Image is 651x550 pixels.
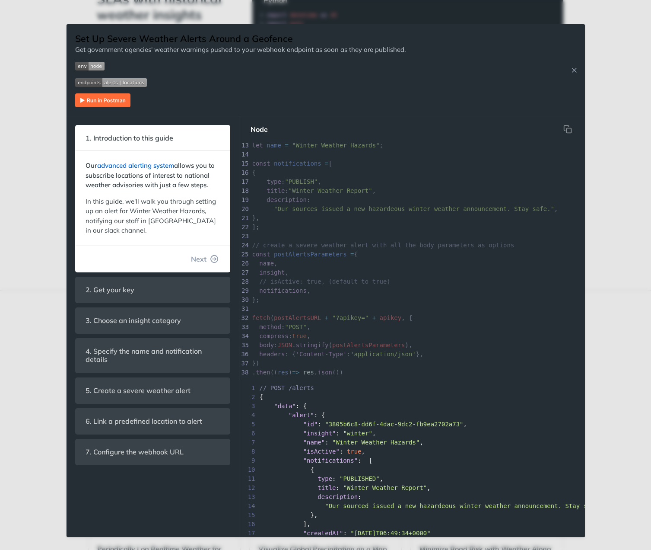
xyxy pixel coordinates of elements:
span: , [252,205,558,212]
span: "PUBLISHED" [340,475,380,482]
div: : { [239,402,585,411]
span: 1 [239,384,258,393]
div: : , [239,447,585,456]
span: type [267,178,281,185]
span: "[DATE]T06:49:34+0000" [350,530,430,537]
div: 37 [239,359,248,368]
span: true [347,448,362,455]
div: 27 [239,268,248,277]
span: "alert" [289,412,314,419]
span: 17 [239,529,258,538]
div: 25 [239,250,248,259]
span: 5. Create a severe weather alert [80,382,197,399]
span: let [252,142,263,149]
div: : , [239,483,585,492]
span: "winter" [343,430,372,437]
span: "Our sources issued a new hazardeous winter weather announcement. Stay safe." [274,205,554,212]
span: description [318,493,358,500]
span: "Winter Weather Hazards" [332,439,419,446]
div: 23 [239,232,248,241]
span: : . ( ), [252,342,413,349]
span: description [267,196,307,203]
p: Get government agencies' weather warnings pushed to your webhook endpoint as soon as they are pub... [75,45,406,55]
span: body [259,342,274,349]
span: , [252,287,311,294]
span: }, [252,214,260,221]
span: "data" [274,403,296,409]
span: postAlertsParameters [274,251,347,258]
span: true [292,333,307,339]
span: postAlertsURL [274,314,321,321]
span: . (( ) . ()) [252,369,343,376]
span: "PUBLISH" [285,178,318,185]
span: "3805b6c8-dd6f-4dac-9dc2-fb9ea2702a73" [325,421,463,428]
span: : , [252,178,321,185]
span: 11 [239,474,258,483]
span: [ [252,160,333,167]
svg: hidden [563,125,572,134]
a: Expand image [75,96,130,104]
div: 28 [239,277,248,286]
span: : , [252,333,311,339]
span: 4 [239,411,258,420]
span: JSON [278,342,292,349]
span: res [303,369,314,376]
span: // POST /alerts [260,384,314,391]
span: { [252,251,358,258]
span: method [259,323,281,330]
span: json [318,369,332,376]
span: 10 [239,465,258,474]
section: 6. Link a predefined location to alert [75,408,230,435]
span: fetch [252,314,270,321]
span: { [252,169,256,176]
span: ; [252,142,384,149]
div: 18 [239,186,248,195]
span: 1. Introduction to this guide [80,130,180,147]
span: "insight" [303,430,336,437]
div: 24 [239,241,248,250]
div: 32 [239,313,248,323]
span: headers [259,351,285,358]
span: => [292,369,299,376]
button: Node [244,121,275,138]
section: 3. Choose an insight category [75,307,230,334]
span: notifications [259,287,307,294]
span: = [325,160,328,167]
div: : [ [239,456,585,465]
span: }; [252,296,260,303]
img: Run in Postman [75,93,130,107]
div: 33 [239,323,248,332]
span: 8 [239,447,258,456]
span: "createdAt" [303,530,343,537]
span: "name" [303,439,325,446]
div: { [239,393,585,402]
span: + [325,314,328,321]
span: "id" [303,421,318,428]
span: "?apikey=" [332,314,368,321]
span: : , [252,323,311,330]
span: "POST" [285,323,307,330]
span: const [252,160,270,167]
a: advanced alerting system [97,161,174,169]
span: stringify [296,342,329,349]
span: 9 [239,456,258,465]
span: 12 [239,483,258,492]
div: 36 [239,350,248,359]
div: : , [239,429,585,438]
span: 7. Configure the webhook URL [80,444,190,460]
span: ( , { [252,314,413,321]
span: 2. Get your key [80,281,141,298]
span: "Our sourced issued a new hazardeous winter weather announcement. Stay safe." [325,502,605,509]
span: 3. Choose an insight category [80,312,187,329]
span: 7 [239,438,258,447]
span: name [267,142,281,149]
div: 15 [239,159,248,168]
section: 2. Get your key [75,277,230,303]
div: 21 [239,214,248,223]
section: 4. Specify the name and notification details [75,338,230,373]
span: "Winter Weather Report" [343,484,427,491]
div: : , [239,474,585,483]
span: : , [252,187,376,194]
span: 16 [239,520,258,529]
div: ], [239,520,585,529]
